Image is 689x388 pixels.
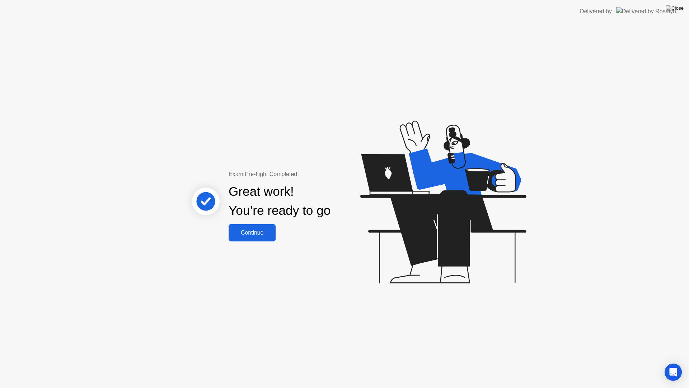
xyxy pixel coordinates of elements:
img: Delivered by Rosalyn [616,7,676,15]
div: Continue [231,230,273,236]
div: Great work! You’re ready to go [229,182,331,220]
div: Exam Pre-flight Completed [229,170,377,179]
img: Close [666,5,684,11]
button: Continue [229,224,276,241]
div: Open Intercom Messenger [665,364,682,381]
div: Delivered by [580,7,612,16]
